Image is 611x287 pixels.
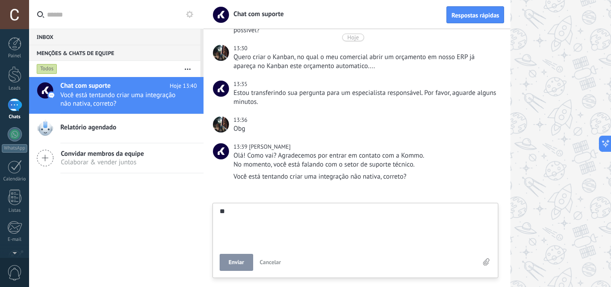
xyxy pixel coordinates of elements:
div: WhatsApp [2,144,27,153]
div: 13:39 [233,142,249,151]
span: Convidar membros da equipe [61,150,144,158]
div: 13:30 [233,44,249,53]
span: Chat com suporte [228,10,284,18]
button: Respostas rápidas [446,6,504,23]
span: Enviar [229,259,244,266]
div: Leads [2,86,28,91]
div: 13:35 [233,80,249,89]
div: E-mail [2,237,28,243]
div: Inbox [29,29,200,45]
div: Painel [2,53,28,59]
a: Relatório agendado [29,114,204,143]
span: Hoje 13:40 [170,81,197,90]
div: Olá! Como vai? Agradecemos por entrar em contato com a Kommo. [233,151,496,160]
div: Quero criar o Kanban, no qual o meu comercial abrir um orçamento em nosso ERP já apareça no Kanba... [233,53,496,71]
button: Cancelar [256,254,285,271]
span: Jean S [249,143,290,150]
div: Listas [2,208,28,214]
div: Todos [37,64,57,74]
div: Estou transferindo sua pergunta para um especialista responsável. Por favor, aguarde alguns minutos. [233,89,496,107]
span: Chat com suporte [60,81,110,90]
span: Relatório agendado [60,123,116,132]
div: 13:36 [233,116,249,124]
span: Você está tentando criar uma integração não nativa, correto? [60,91,180,108]
span: Colaborar & vender juntos [61,158,144,167]
button: Mais [178,61,197,77]
div: Menções & Chats de equipe [29,45,200,61]
div: Chats [2,114,28,120]
button: Enviar [220,254,253,271]
div: Você está tentando criar uma integração não nativa, correto? [233,172,496,181]
a: Chat com suporte Hoje 13:40 Você está tentando criar uma integração não nativa, correto? [29,77,204,114]
div: Hoje [348,34,359,41]
span: Jean S [213,143,229,159]
span: Cancelar [260,258,281,266]
div: Obg [233,124,496,133]
span: Chat com suporte [213,81,229,97]
div: Calendário [2,176,28,182]
span: Respostas rápidas [451,12,499,18]
div: No momento, você está falando com o setor de suporte técnico. [233,160,496,169]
